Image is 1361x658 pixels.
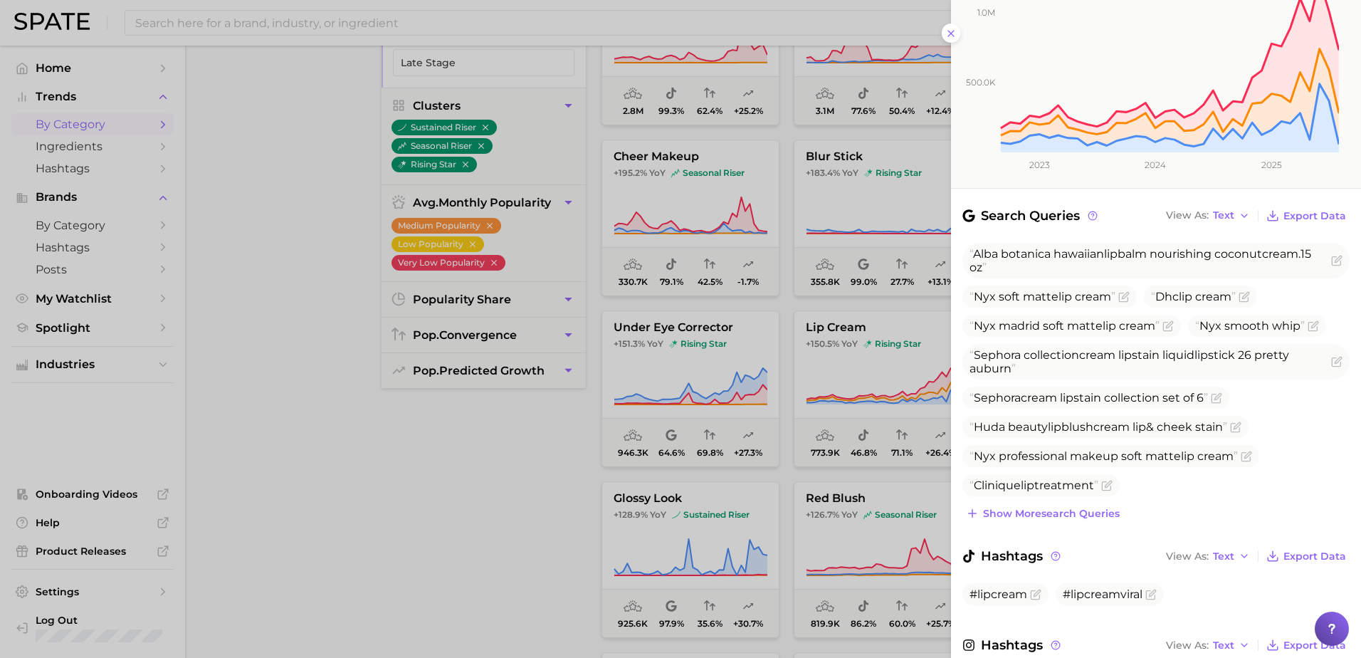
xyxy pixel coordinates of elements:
[1145,160,1166,170] tspan: 2024
[1021,391,1057,404] span: cream
[1283,550,1346,563] span: Export Data
[969,290,1115,303] span: Nyx soft matte
[1197,449,1234,463] span: cream
[1213,553,1234,560] span: Text
[1166,642,1209,649] span: View As
[1166,211,1209,219] span: View As
[1048,420,1061,434] span: lip
[1029,160,1050,170] tspan: 2023
[1331,255,1342,266] button: Flag as miscategorized or irrelevant
[1162,320,1174,332] button: Flag as miscategorized or irrelevant
[1021,479,1034,492] span: lip
[1283,639,1346,652] span: Export Data
[1213,211,1234,219] span: Text
[962,546,1063,566] span: Hashtags
[969,449,1238,463] span: Nyx professional makeup soft matte
[1162,636,1254,654] button: View AsText
[1118,348,1132,362] span: lip
[1181,449,1194,463] span: lip
[1119,319,1155,333] span: cream
[962,503,1123,523] button: Show moresearch queries
[969,319,1160,333] span: Nyx madrid soft matte
[1263,635,1350,655] button: Export Data
[962,206,1100,226] span: Search Queries
[1151,290,1236,303] span: Dhc
[1263,546,1350,566] button: Export Data
[969,247,1311,274] span: Alba botanica hawaiian balm nourishing coconut .15 oz
[1145,589,1157,600] button: Flag as miscategorized or irrelevant
[1239,291,1250,303] button: Flag as miscategorized or irrelevant
[1162,207,1254,225] button: View AsText
[1030,589,1041,600] button: Flag as miscategorized or irrelevant
[1261,160,1282,170] tspan: 2025
[1060,391,1073,404] span: lip
[969,420,1227,434] span: Huda beauty blush & cheek stain
[1166,553,1209,560] span: View As
[1262,247,1298,261] span: cream
[1075,290,1111,303] span: cream
[1194,348,1208,362] span: lip
[1063,587,1142,601] span: #lipcreamviral
[1230,422,1241,433] button: Flag as miscategorized or irrelevant
[969,479,1098,492] span: Clinique treatment
[1101,480,1113,491] button: Flag as miscategorized or irrelevant
[1104,247,1118,261] span: lip
[1118,291,1130,303] button: Flag as miscategorized or irrelevant
[1195,319,1305,333] span: Nyx smooth whip
[1211,392,1222,404] button: Flag as miscategorized or irrelevant
[1103,319,1116,333] span: lip
[969,391,1208,404] span: Sephora stain collection set of 6
[1283,210,1346,222] span: Export Data
[962,635,1063,655] span: Hashtags
[1241,451,1252,462] button: Flag as miscategorized or irrelevant
[1079,348,1115,362] span: cream
[1162,547,1254,565] button: View AsText
[1133,420,1146,434] span: lip
[1179,290,1192,303] span: lip
[1058,290,1072,303] span: lip
[969,348,1289,375] span: Sephora collection stain liquid stick 26 pretty auburn
[983,508,1120,520] span: Show more search queries
[1308,320,1319,332] button: Flag as miscategorized or irrelevant
[1331,356,1342,367] button: Flag as miscategorized or irrelevant
[1195,290,1231,303] span: cream
[969,587,1027,601] span: #lipcream
[1213,642,1234,649] span: Text
[1093,420,1130,434] span: cream
[1263,206,1350,226] button: Export Data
